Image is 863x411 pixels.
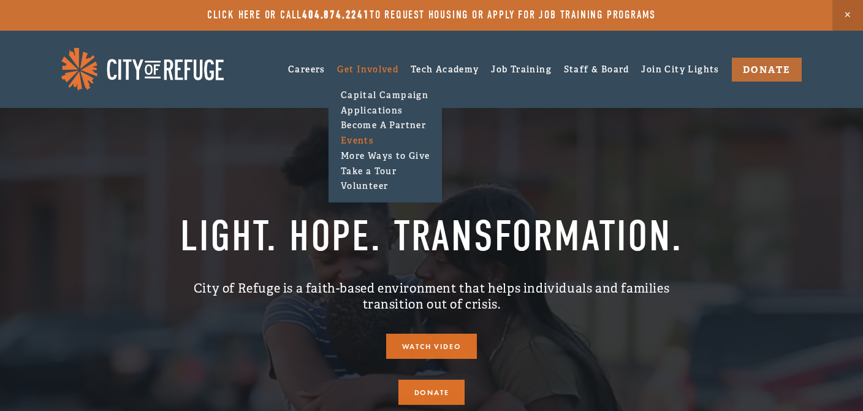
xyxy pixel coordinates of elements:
a: Careers [288,60,325,79]
a: Volunteer [337,179,433,194]
h1: LIGHT. HOPE. TRANSFORMATION. [61,213,802,260]
a: Take a Tour [337,163,433,179]
h3: City of Refuge is a faith-based environment that helps individuals and families transition out of... [188,281,675,313]
a: Job Training [491,60,552,79]
a: Staff & Board [564,60,629,79]
a: DONATE [732,58,802,82]
a: Applications [337,102,433,118]
a: Donate [398,380,465,405]
a: More Ways to Give [337,148,433,163]
a: Join City Lights [641,60,719,79]
a: Capital Campaign [337,88,433,103]
a: Events [337,133,433,148]
a: Get Involved [337,64,398,75]
a: Become A Partner [337,118,433,133]
a: Watch Video [386,334,477,359]
img: City of Refuge [61,48,224,90]
a: Tech Academy [411,60,479,79]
